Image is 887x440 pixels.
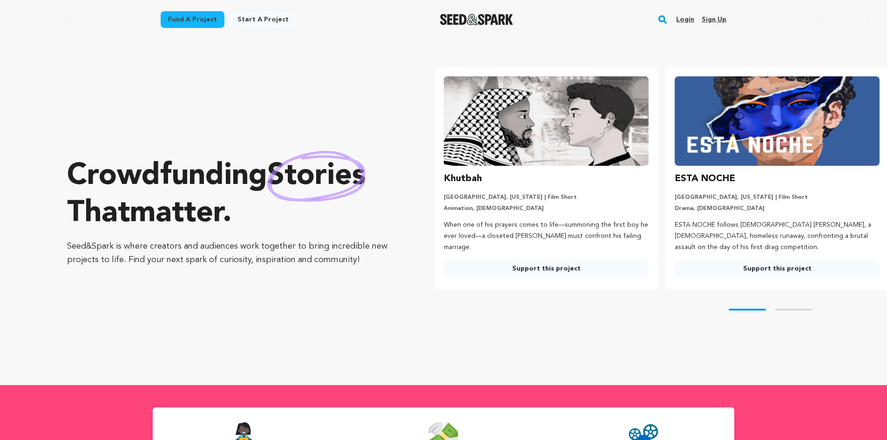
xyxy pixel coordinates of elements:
[230,11,296,28] a: Start a project
[675,76,880,166] img: ESTA NOCHE image
[444,171,482,186] h3: Khutbah
[130,199,223,229] span: matter
[444,205,649,212] p: Animation, [DEMOGRAPHIC_DATA]
[702,12,726,27] a: Sign up
[675,260,880,277] a: Support this project
[161,11,224,28] a: Fund a project
[267,151,366,202] img: hand sketched image
[444,260,649,277] a: Support this project
[444,76,649,166] img: Khutbah image
[444,220,649,253] p: When one of his prayers comes to life—summoning the first boy he ever loved—a closeted [PERSON_NA...
[440,14,513,25] a: Seed&Spark Homepage
[675,220,880,253] p: ESTA NOCHE follows [DEMOGRAPHIC_DATA] [PERSON_NAME], a [DEMOGRAPHIC_DATA], homeless runaway, conf...
[675,171,735,186] h3: ESTA NOCHE
[676,12,694,27] a: Login
[675,205,880,212] p: Drama, [DEMOGRAPHIC_DATA]
[675,194,880,201] p: [GEOGRAPHIC_DATA], [US_STATE] | Film Short
[440,14,513,25] img: Seed&Spark Logo Dark Mode
[67,240,397,267] p: Seed&Spark is where creators and audiences work together to bring incredible new projects to life...
[67,158,397,232] p: Crowdfunding that .
[444,194,649,201] p: [GEOGRAPHIC_DATA], [US_STATE] | Film Short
